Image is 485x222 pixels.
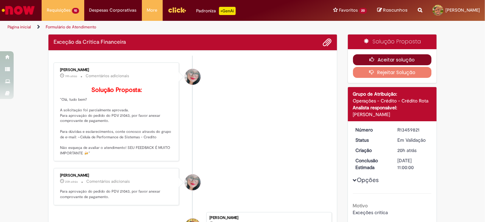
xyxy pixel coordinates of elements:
span: [PERSON_NAME] [445,7,480,13]
a: Formulário de Atendimento [46,24,96,30]
span: More [147,7,158,14]
a: Rascunhos [377,7,408,14]
p: Para aprovação do pedido do PDV 21043, por favor anexar comprovante de pagamento. [60,189,174,199]
b: Motivo [353,203,368,209]
button: Adicionar anexos [323,38,332,47]
p: +GenAi [219,7,236,15]
div: Analista responsável: [353,104,432,111]
div: Em Validação [397,137,429,143]
p: "Olá, tudo bem? A solicitação foi parcialmente aprovada. Para aprovação do pedido do PDV 21043, p... [60,87,174,156]
div: [PERSON_NAME] [60,68,174,72]
span: 20h atrás [397,147,416,153]
span: Rascunhos [383,7,408,13]
span: Requisições [47,7,71,14]
img: click_logo_yellow_360x200.png [168,5,186,15]
div: Franciele Fernanda Melo dos Santos [185,69,201,85]
div: Franciele Fernanda Melo dos Santos [185,175,201,190]
b: Solução Proposta: [91,86,142,94]
time: 28/08/2025 18:34:05 [65,180,78,184]
time: 28/08/2025 18:54:52 [65,74,77,78]
span: 10 [72,8,79,14]
img: ServiceNow [1,3,36,17]
h2: Exceção da Crítica Financeira Histórico de tíquete [54,39,126,45]
span: 19h atrás [65,74,77,78]
div: Padroniza [196,7,236,15]
span: Despesas Corporativas [89,7,137,14]
small: Comentários adicionais [86,73,129,79]
small: Comentários adicionais [86,179,130,184]
div: [PERSON_NAME] [209,216,328,220]
ul: Trilhas de página [5,21,318,33]
div: [DATE] 11:00:00 [397,157,429,171]
button: Rejeitar Solução [353,67,432,78]
div: [PERSON_NAME] [353,111,432,118]
dt: Conclusão Estimada [351,157,393,171]
span: Favoritos [339,7,358,14]
time: 28/08/2025 18:25:29 [397,147,416,153]
span: Exceções crítica [353,209,388,216]
div: Solução Proposta [348,34,437,49]
a: Página inicial [8,24,31,30]
div: 28/08/2025 18:25:29 [397,147,429,154]
div: Grupo de Atribuição: [353,91,432,97]
div: [PERSON_NAME] [60,174,174,178]
dt: Status [351,137,393,143]
div: R13459821 [397,126,429,133]
button: Aceitar solução [353,54,432,65]
div: Operações - Crédito - Crédito Rota [353,97,432,104]
dt: Criação [351,147,393,154]
dt: Número [351,126,393,133]
span: 20h atrás [65,180,78,184]
span: 20 [359,8,367,14]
